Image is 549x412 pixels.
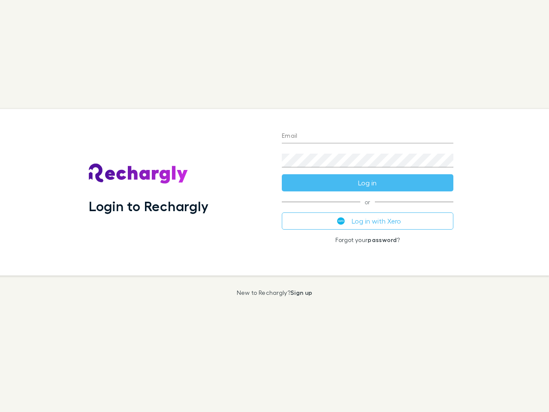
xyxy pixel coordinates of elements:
button: Log in [282,174,453,191]
a: password [368,236,397,243]
button: Log in with Xero [282,212,453,230]
img: Rechargly's Logo [89,164,188,184]
p: Forgot your ? [282,236,453,243]
p: New to Rechargly? [237,289,313,296]
h1: Login to Rechargly [89,198,208,214]
a: Sign up [290,289,312,296]
img: Xero's logo [337,217,345,225]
